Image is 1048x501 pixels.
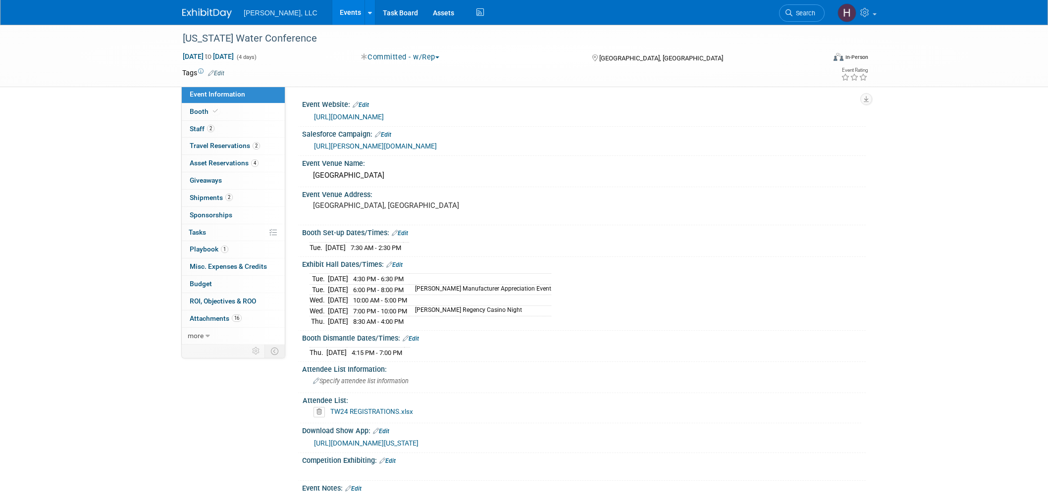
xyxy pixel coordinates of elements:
[353,101,369,108] a: Edit
[302,257,866,270] div: Exhibit Hall Dates/Times:
[353,318,404,325] span: 8:30 AM - 4:00 PM
[375,131,391,138] a: Edit
[353,275,404,283] span: 4:30 PM - 6:30 PM
[190,159,259,167] span: Asset Reservations
[302,481,866,494] div: Event Notes:
[310,168,858,183] div: [GEOGRAPHIC_DATA]
[325,242,346,252] td: [DATE]
[328,316,348,327] td: [DATE]
[838,3,856,22] img: Hannah Mulholland
[265,345,285,357] td: Toggle Event Tabs
[386,261,403,268] a: Edit
[204,52,213,60] span: to
[326,348,347,358] td: [DATE]
[182,86,285,103] a: Event Information
[190,262,267,270] span: Misc. Expenses & Credits
[253,142,260,150] span: 2
[182,276,285,293] a: Budget
[314,142,437,150] a: [URL][PERSON_NAME][DOMAIN_NAME]
[244,9,317,17] span: [PERSON_NAME], LLC
[310,316,328,327] td: Thu.
[310,242,325,252] td: Tue.
[190,142,260,150] span: Travel Reservations
[310,348,326,358] td: Thu.
[766,51,868,66] div: Event Format
[190,245,228,253] span: Playbook
[845,53,868,61] div: In-Person
[182,258,285,275] a: Misc. Expenses & Credits
[313,201,526,210] pre: [GEOGRAPHIC_DATA], [GEOGRAPHIC_DATA]
[345,485,362,492] a: Edit
[179,30,810,48] div: [US_STATE] Water Conference
[373,428,389,435] a: Edit
[182,172,285,189] a: Giveaways
[379,457,396,464] a: Edit
[302,225,866,238] div: Booth Set-up Dates/Times:
[310,305,328,316] td: Wed.
[403,335,419,342] a: Edit
[248,345,265,357] td: Personalize Event Tab Strip
[302,453,866,466] div: Competition Exhibiting:
[392,230,408,237] a: Edit
[189,228,206,236] span: Tasks
[313,377,409,385] span: Specify attendee list information
[190,194,233,201] span: Shipments
[310,295,328,306] td: Wed.
[182,207,285,224] a: Sponsorships
[182,310,285,327] a: Attachments16
[599,54,723,62] span: [GEOGRAPHIC_DATA], [GEOGRAPHIC_DATA]
[353,307,407,315] span: 7:00 PM - 10:00 PM
[208,70,224,77] a: Edit
[190,280,212,288] span: Budget
[792,9,815,17] span: Search
[314,408,329,415] a: Delete attachment?
[779,4,825,22] a: Search
[221,246,228,253] span: 1
[310,274,328,285] td: Tue.
[409,284,551,295] td: [PERSON_NAME] Manufacturer Appreciation Event
[351,244,401,251] span: 7:30 AM - 2:30 PM
[251,159,259,167] span: 4
[314,439,419,447] a: [URL][DOMAIN_NAME][US_STATE]
[188,332,204,340] span: more
[358,52,443,62] button: Committed - w/Rep
[302,127,866,140] div: Salesforce Campaign:
[213,108,218,114] i: Booth reservation complete
[352,349,402,356] span: 4:15 PM - 7:00 PM
[182,224,285,241] a: Tasks
[190,314,242,322] span: Attachments
[190,297,256,305] span: ROI, Objectives & ROO
[302,187,866,200] div: Event Venue Address:
[841,68,868,73] div: Event Rating
[182,155,285,172] a: Asset Reservations4
[302,423,866,436] div: Download Show App:
[302,156,866,168] div: Event Venue Name:
[328,284,348,295] td: [DATE]
[207,125,214,132] span: 2
[834,53,843,61] img: Format-Inperson.png
[303,393,861,405] div: Attendee List:
[190,107,220,115] span: Booth
[182,52,234,61] span: [DATE] [DATE]
[190,125,214,133] span: Staff
[190,211,232,219] span: Sponsorships
[182,68,224,78] td: Tags
[314,113,384,121] a: [URL][DOMAIN_NAME]
[190,90,245,98] span: Event Information
[182,328,285,345] a: more
[330,407,413,415] a: TW24 REGISTRATIONS.xlsx
[182,241,285,258] a: Playbook1
[310,284,328,295] td: Tue.
[182,8,232,18] img: ExhibitDay
[182,103,285,120] a: Booth
[353,286,404,294] span: 6:00 PM - 8:00 PM
[190,176,222,184] span: Giveaways
[353,297,407,304] span: 10:00 AM - 5:00 PM
[182,293,285,310] a: ROI, Objectives & ROO
[182,121,285,138] a: Staff2
[232,314,242,322] span: 16
[409,305,551,316] td: [PERSON_NAME] Regency Casino Night
[225,194,233,201] span: 2
[302,331,866,344] div: Booth Dismantle Dates/Times:
[302,362,866,374] div: Attendee List Information:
